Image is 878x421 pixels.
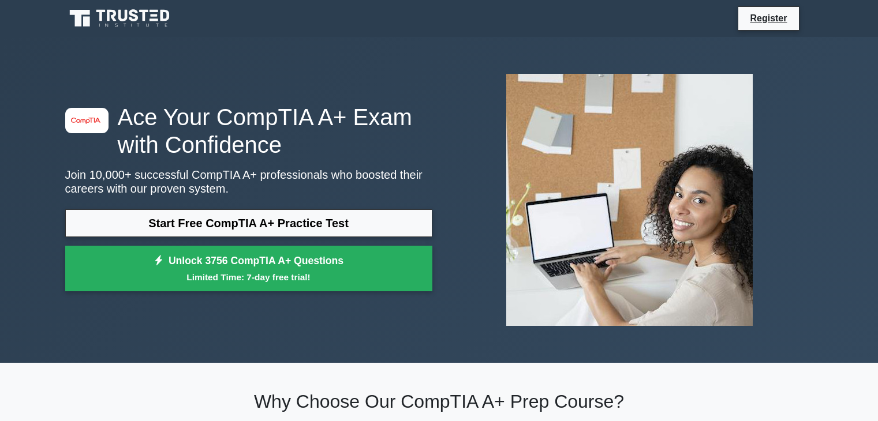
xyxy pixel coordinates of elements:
a: Start Free CompTIA A+ Practice Test [65,209,432,237]
a: Unlock 3756 CompTIA A+ QuestionsLimited Time: 7-day free trial! [65,246,432,292]
h2: Why Choose Our CompTIA A+ Prep Course? [65,390,813,412]
h1: Ace Your CompTIA A+ Exam with Confidence [65,103,432,159]
p: Join 10,000+ successful CompTIA A+ professionals who boosted their careers with our proven system. [65,168,432,196]
small: Limited Time: 7-day free trial! [80,270,418,284]
a: Register [743,11,794,25]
